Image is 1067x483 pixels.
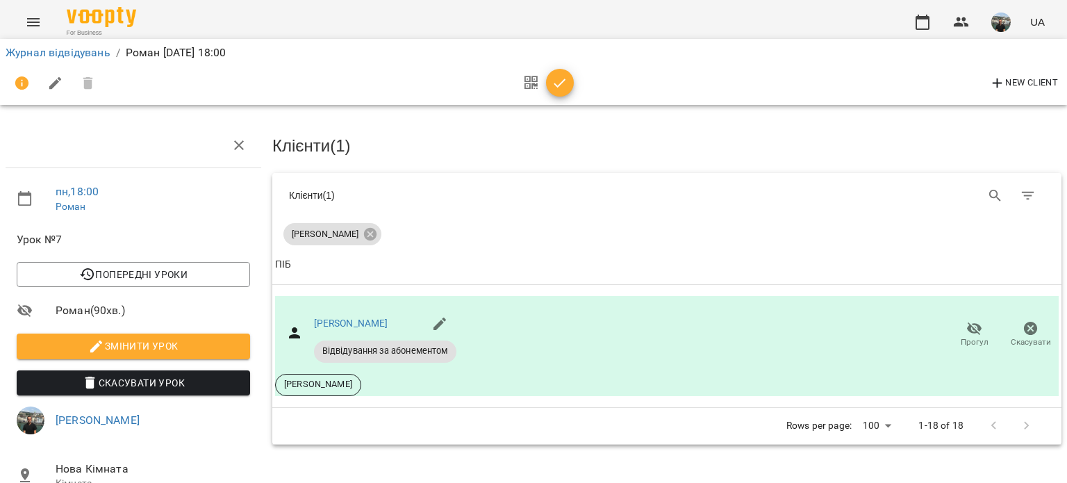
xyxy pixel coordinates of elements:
button: UA [1025,9,1050,35]
p: Rows per page: [786,419,852,433]
span: Скасувати [1011,336,1051,348]
h3: Клієнти ( 1 ) [272,137,1061,155]
div: Table Toolbar [272,173,1061,218]
a: Роман [56,201,85,212]
img: Voopty Logo [67,7,136,27]
span: Нова Кімната [56,461,250,477]
span: Роман ( 90 хв. ) [56,302,250,319]
span: UA [1030,15,1045,29]
span: ПІБ [275,256,1059,273]
span: Попередні уроки [28,266,239,283]
span: Урок №7 [17,231,250,248]
span: Прогул [961,336,989,348]
nav: breadcrumb [6,44,1061,61]
div: Sort [275,256,291,273]
span: Скасувати Урок [28,375,239,391]
span: Відвідування за абонементом [314,345,456,357]
div: 100 [857,416,896,436]
div: Клієнти ( 1 ) [289,188,656,202]
a: [PERSON_NAME] [314,318,388,329]
button: Search [979,179,1012,213]
li: / [116,44,120,61]
button: Прогул [946,316,1002,354]
img: 7b440ff8524f0c30b8732fa3236a74b2.jpg [17,407,44,434]
div: ПІБ [275,256,291,273]
a: Журнал відвідувань [6,46,110,59]
span: New Client [989,75,1058,92]
button: New Client [986,72,1061,95]
button: Скасувати Урок [17,370,250,395]
span: [PERSON_NAME] [283,228,367,240]
button: Скасувати [1002,316,1059,354]
button: Змінити урок [17,334,250,359]
p: Роман [DATE] 18:00 [126,44,226,61]
button: Попередні уроки [17,262,250,287]
div: [PERSON_NAME] [283,223,381,245]
a: пн , 18:00 [56,185,99,198]
img: 7b440ff8524f0c30b8732fa3236a74b2.jpg [991,13,1011,32]
p: 1-18 of 18 [918,419,963,433]
a: [PERSON_NAME] [56,414,140,427]
button: Фільтр [1011,179,1045,213]
button: Menu [17,6,50,39]
span: [PERSON_NAME] [276,378,361,391]
span: For Business [67,28,136,38]
span: Змінити урок [28,338,239,354]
